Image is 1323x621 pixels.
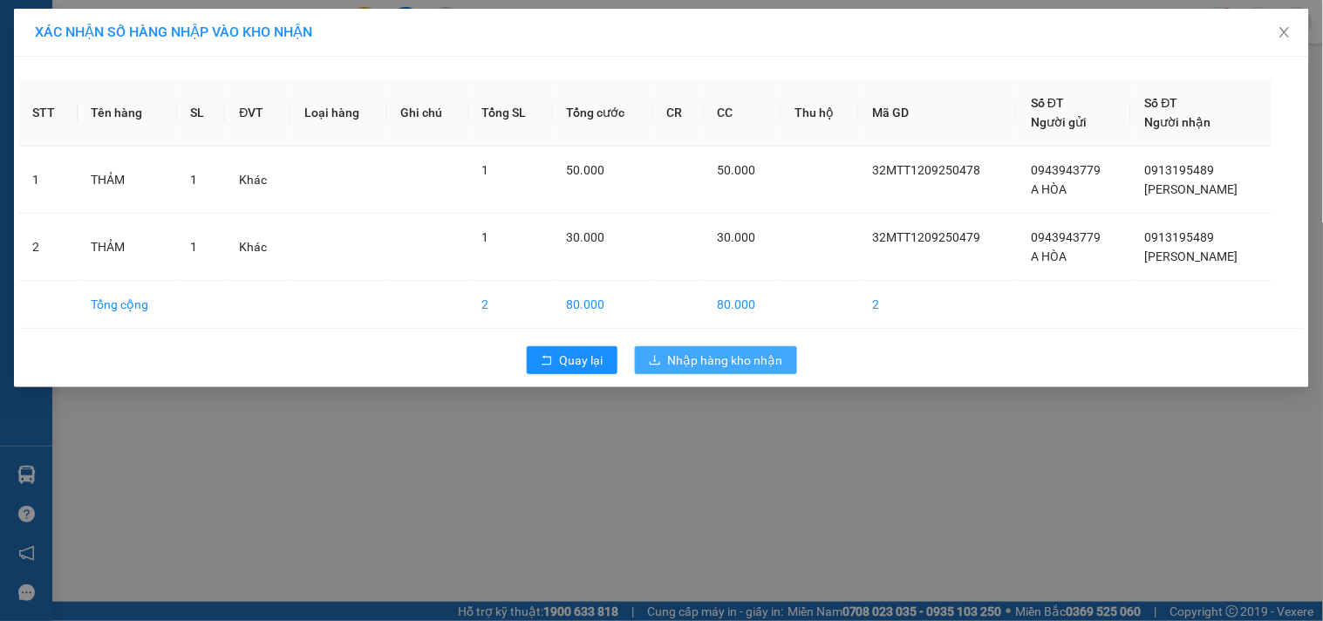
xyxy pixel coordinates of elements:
[1145,182,1238,196] span: [PERSON_NAME]
[1031,96,1064,110] span: Số ĐT
[1145,249,1238,263] span: [PERSON_NAME]
[468,79,553,147] th: Tổng SL
[482,230,489,244] span: 1
[552,281,652,329] td: 80.000
[191,173,198,187] span: 1
[1031,115,1087,129] span: Người gửi
[552,79,652,147] th: Tổng cước
[668,351,783,370] span: Nhập hàng kho nhận
[1031,230,1101,244] span: 0943943779
[225,214,290,281] td: Khác
[1145,230,1215,244] span: 0913195489
[482,163,489,177] span: 1
[704,79,781,147] th: CC
[859,79,1018,147] th: Mã GD
[781,79,859,147] th: Thu hộ
[387,79,468,147] th: Ghi chú
[191,240,198,254] span: 1
[18,214,78,281] td: 2
[1145,96,1178,110] span: Số ĐT
[290,79,387,147] th: Loại hàng
[873,163,981,177] span: 32MTT1209250478
[1145,163,1215,177] span: 0913195489
[566,163,604,177] span: 50.000
[1031,249,1067,263] span: A HÒA
[704,281,781,329] td: 80.000
[1031,182,1067,196] span: A HÒA
[1260,9,1309,58] button: Close
[873,230,981,244] span: 32MTT1209250479
[35,24,312,40] span: XÁC NHẬN SỐ HÀNG NHẬP VÀO KHO NHẬN
[718,163,756,177] span: 50.000
[78,79,177,147] th: Tên hàng
[1145,115,1211,129] span: Người nhận
[18,147,78,214] td: 1
[718,230,756,244] span: 30.000
[225,147,290,214] td: Khác
[527,346,617,374] button: rollbackQuay lại
[177,79,226,147] th: SL
[1031,163,1101,177] span: 0943943779
[859,281,1018,329] td: 2
[18,79,78,147] th: STT
[225,79,290,147] th: ĐVT
[1278,25,1292,39] span: close
[468,281,553,329] td: 2
[541,354,553,368] span: rollback
[649,354,661,368] span: download
[635,346,797,374] button: downloadNhập hàng kho nhận
[78,281,177,329] td: Tổng cộng
[560,351,604,370] span: Quay lại
[566,230,604,244] span: 30.000
[653,79,704,147] th: CR
[78,214,177,281] td: THẢM
[78,147,177,214] td: THẢM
